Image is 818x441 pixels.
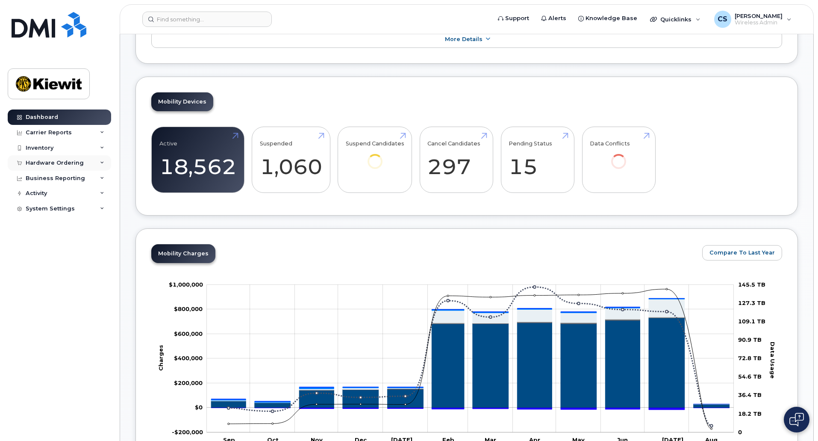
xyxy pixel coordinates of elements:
[174,355,203,361] g: $0
[157,345,164,371] tspan: Charges
[211,408,729,409] g: Credits
[738,281,765,287] tspan: 145.5 TB
[702,245,782,260] button: Compare To Last Year
[738,373,762,380] tspan: 54.6 TB
[735,19,783,26] span: Wireless Admin
[346,132,404,181] a: Suspend Candidates
[169,281,203,287] g: $0
[548,14,566,23] span: Alerts
[159,132,236,188] a: Active 18,562
[738,336,762,343] tspan: 90.9 TB
[445,36,483,42] span: More Details
[174,330,203,337] tspan: $600,000
[151,92,213,111] a: Mobility Devices
[172,428,203,435] tspan: -$200,000
[174,305,203,312] g: $0
[505,14,529,23] span: Support
[738,410,762,417] tspan: 18.2 TB
[142,12,272,27] input: Find something...
[709,249,775,257] span: Compare To Last Year
[260,132,322,188] a: Suspended 1,060
[169,281,203,287] tspan: $1,000,000
[427,132,485,188] a: Cancel Candidates 297
[509,132,566,188] a: Pending Status 15
[738,318,765,325] tspan: 109.1 TB
[211,298,729,404] g: GST
[572,10,643,27] a: Knowledge Base
[735,12,783,19] span: [PERSON_NAME]
[644,11,706,28] div: Quicklinks
[174,305,203,312] tspan: $800,000
[174,379,203,386] tspan: $200,000
[151,244,215,263] a: Mobility Charges
[492,10,535,27] a: Support
[789,413,804,426] img: Open chat
[738,391,762,398] tspan: 36.4 TB
[660,16,691,23] span: Quicklinks
[174,330,203,337] g: $0
[738,355,762,361] tspan: 72.8 TB
[195,404,203,411] tspan: $0
[738,428,742,435] tspan: 0
[172,428,203,435] g: $0
[535,10,572,27] a: Alerts
[590,132,647,181] a: Data Conflicts
[718,14,727,24] span: CS
[174,355,203,361] tspan: $400,000
[738,299,765,306] tspan: 127.3 TB
[708,11,797,28] div: Corey Schmitz
[769,341,776,378] tspan: Data Usage
[586,14,637,23] span: Knowledge Base
[174,379,203,386] g: $0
